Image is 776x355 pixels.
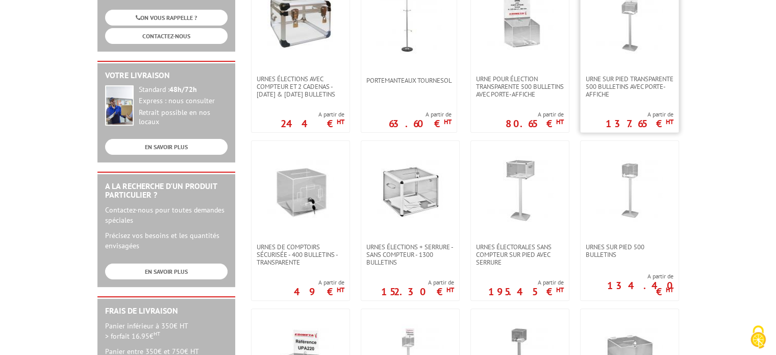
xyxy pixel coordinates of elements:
p: 137.65 € [606,121,673,127]
span: A partir de [488,278,564,287]
img: Cookies (fenêtre modale) [745,324,771,350]
a: CONTACTEZ-NOUS [105,28,228,44]
span: A partir de [281,110,344,119]
sup: HT [666,117,673,126]
div: Retrait possible en nos locaux [139,108,228,127]
strong: 48h/72h [169,85,197,94]
span: A partir de [606,110,673,119]
a: EN SAVOIR PLUS [105,264,228,279]
a: Portemanteaux Tournesol [361,77,457,84]
a: Urne pour élection transparente 500 bulletins avec porte-affiche [471,75,569,98]
img: Urnes de comptoirs sécurisée - 400 bulletins - transparente [267,156,334,223]
img: widget-livraison.jpg [105,85,134,126]
span: Urne pour élection transparente 500 bulletins avec porte-affiche [476,75,564,98]
span: Portemanteaux Tournesol [366,77,452,84]
sup: HT [556,286,564,294]
span: Urne sur pied transparente 500 bulletins avec porte-affiche [586,75,673,98]
span: Urnes de comptoirs sécurisée - 400 bulletins - transparente [257,243,344,266]
a: Urnes élections + Serrure - Sans compteur - 1300 bulletins [361,243,459,266]
a: EN SAVOIR PLUS [105,139,228,155]
sup: HT [337,286,344,294]
div: Express : nous consulter [139,97,228,106]
a: ON VOUS RAPPELLE ? [105,10,228,26]
span: A partir de [389,110,452,119]
sup: HT [154,330,160,337]
a: Urnes sur pied 500 bulletins [581,243,679,258]
p: Précisez vos besoins et les quantités envisagées [105,230,228,251]
h2: A la recherche d'un produit particulier ? [105,182,228,200]
a: urnes élections avec compteur et 2 cadenas - [DATE] & [DATE] bulletins [252,75,349,98]
sup: HT [666,286,673,294]
p: 49 € [294,289,344,295]
p: 80.65 € [506,121,564,127]
h2: Frais de Livraison [105,306,228,316]
button: Cookies (fenêtre modale) [740,320,776,355]
a: Urnes de comptoirs sécurisée - 400 bulletins - transparente [252,243,349,266]
p: 63.60 € [389,121,452,127]
div: Standard : [139,85,228,94]
span: A partir de [294,278,344,287]
a: Urnes électorales sans compteur sur pied avec serrure [471,243,569,266]
sup: HT [556,117,564,126]
p: 152.30 € [381,289,454,295]
sup: HT [446,286,454,294]
p: 244 € [281,121,344,127]
img: Urnes électorales sans compteur sur pied avec serrure [487,156,553,223]
p: 134.40 € [581,282,673,295]
span: Urnes électorales sans compteur sur pied avec serrure [476,243,564,266]
span: A partir de [506,110,564,119]
span: A partir de [381,278,454,287]
span: Urnes élections + Serrure - Sans compteur - 1300 bulletins [366,243,454,266]
span: urnes élections avec compteur et 2 cadenas - [DATE] & [DATE] bulletins [257,75,344,98]
p: Contactez-nous pour toutes demandes spéciales [105,205,228,225]
a: Urne sur pied transparente 500 bulletins avec porte-affiche [581,75,679,98]
p: 195.45 € [488,289,564,295]
img: Urnes sur pied 500 bulletins [596,156,663,223]
p: Panier inférieur à 350€ HT [105,321,228,341]
img: Urnes élections + Serrure - Sans compteur - 1300 bulletins [377,156,443,223]
span: Urnes sur pied 500 bulletins [586,243,673,258]
span: A partir de [581,272,673,280]
sup: HT [337,117,344,126]
sup: HT [444,117,452,126]
span: > forfait 16.95€ [105,332,160,341]
h2: Votre livraison [105,71,228,80]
